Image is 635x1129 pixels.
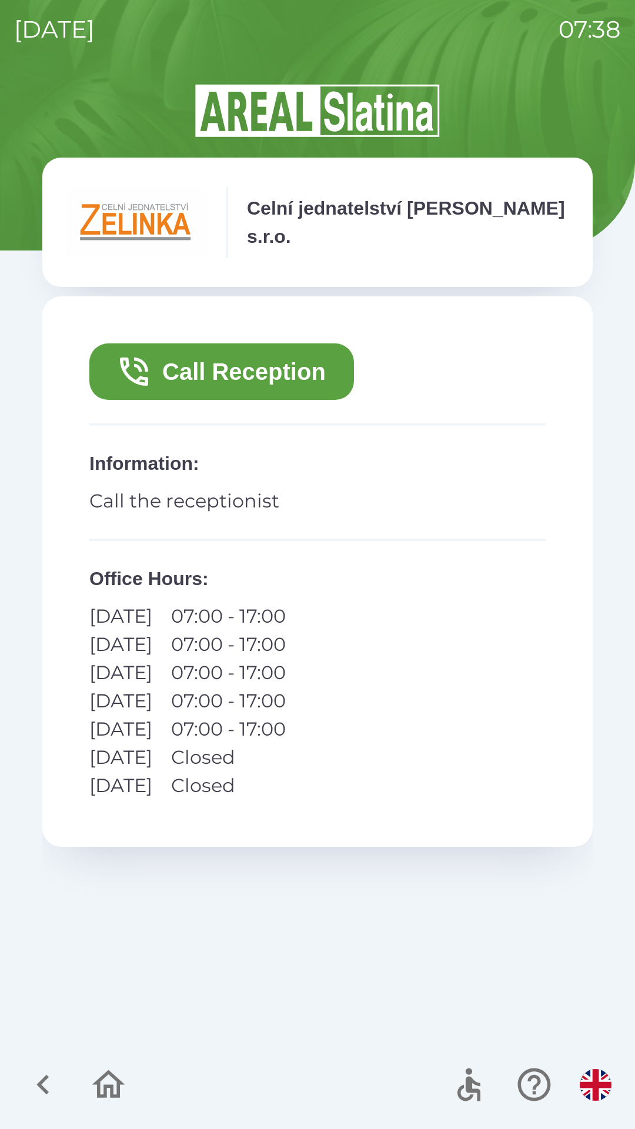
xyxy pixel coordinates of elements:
p: [DATE] [14,12,95,47]
p: 07:00 - 17:00 [171,659,286,687]
p: Office Hours : [89,564,546,593]
button: Call Reception [89,343,354,400]
p: 07:00 - 17:00 [171,715,286,743]
p: [DATE] [89,715,152,743]
p: 07:00 - 17:00 [171,602,286,630]
p: Closed [171,743,286,771]
p: [DATE] [89,743,152,771]
p: 07:00 - 17:00 [171,687,286,715]
p: [DATE] [89,602,152,630]
p: Celní jednatelství [PERSON_NAME] s.r.o. [247,194,569,250]
p: [DATE] [89,630,152,659]
p: Call the receptionist [89,487,546,515]
p: [DATE] [89,659,152,687]
p: [DATE] [89,771,152,800]
p: 07:38 [559,12,621,47]
p: 07:00 - 17:00 [171,630,286,659]
p: Closed [171,771,286,800]
img: e791fe39-6e5c-4488-8406-01cea90b779d.png [66,187,207,258]
img: Logo [42,82,593,139]
img: en flag [580,1069,611,1101]
p: Information : [89,449,546,477]
p: [DATE] [89,687,152,715]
